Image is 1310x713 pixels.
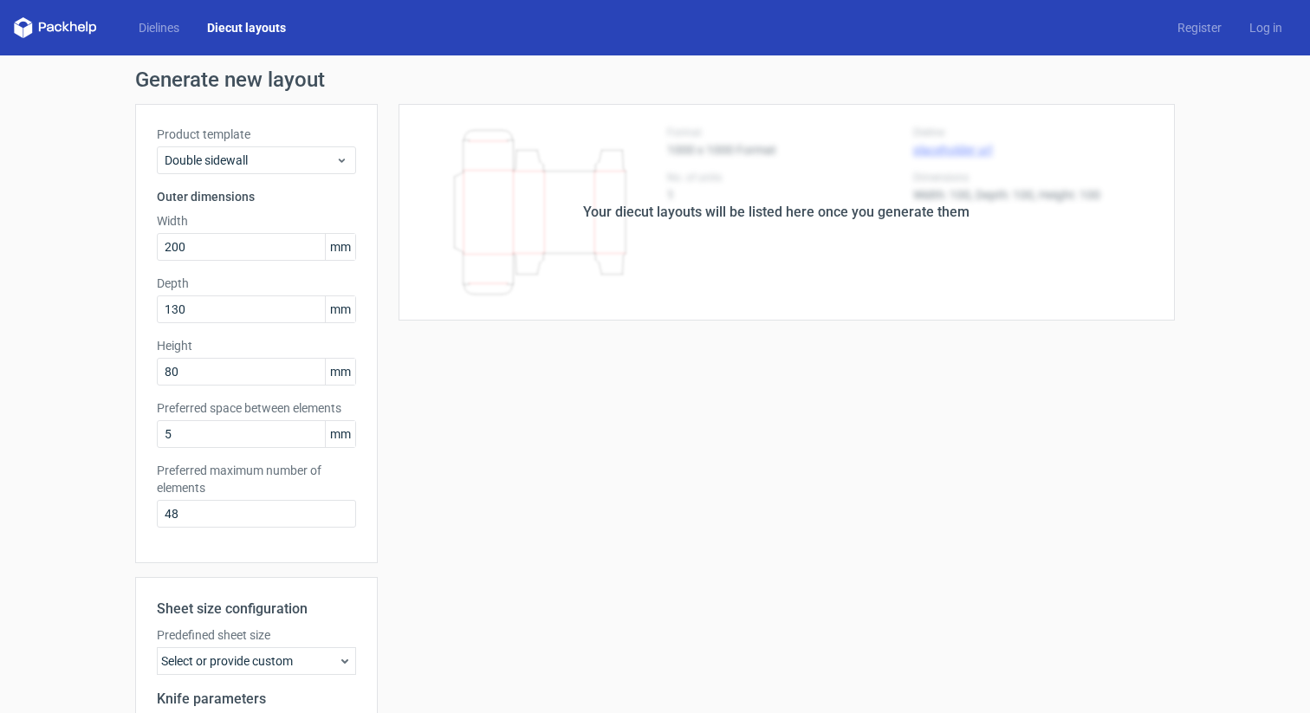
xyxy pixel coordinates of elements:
[157,626,356,644] label: Predefined sheet size
[157,337,356,354] label: Height
[1164,19,1235,36] a: Register
[157,647,356,675] div: Select or provide custom
[157,599,356,619] h2: Sheet size configuration
[193,19,300,36] a: Diecut layouts
[325,296,355,322] span: mm
[157,188,356,205] h3: Outer dimensions
[157,399,356,417] label: Preferred space between elements
[325,421,355,447] span: mm
[157,212,356,230] label: Width
[325,359,355,385] span: mm
[125,19,193,36] a: Dielines
[135,69,1175,90] h1: Generate new layout
[1235,19,1296,36] a: Log in
[325,234,355,260] span: mm
[583,202,970,223] div: Your diecut layouts will be listed here once you generate them
[165,152,335,169] span: Double sidewall
[157,462,356,496] label: Preferred maximum number of elements
[157,275,356,292] label: Depth
[157,689,356,710] h2: Knife parameters
[157,126,356,143] label: Product template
